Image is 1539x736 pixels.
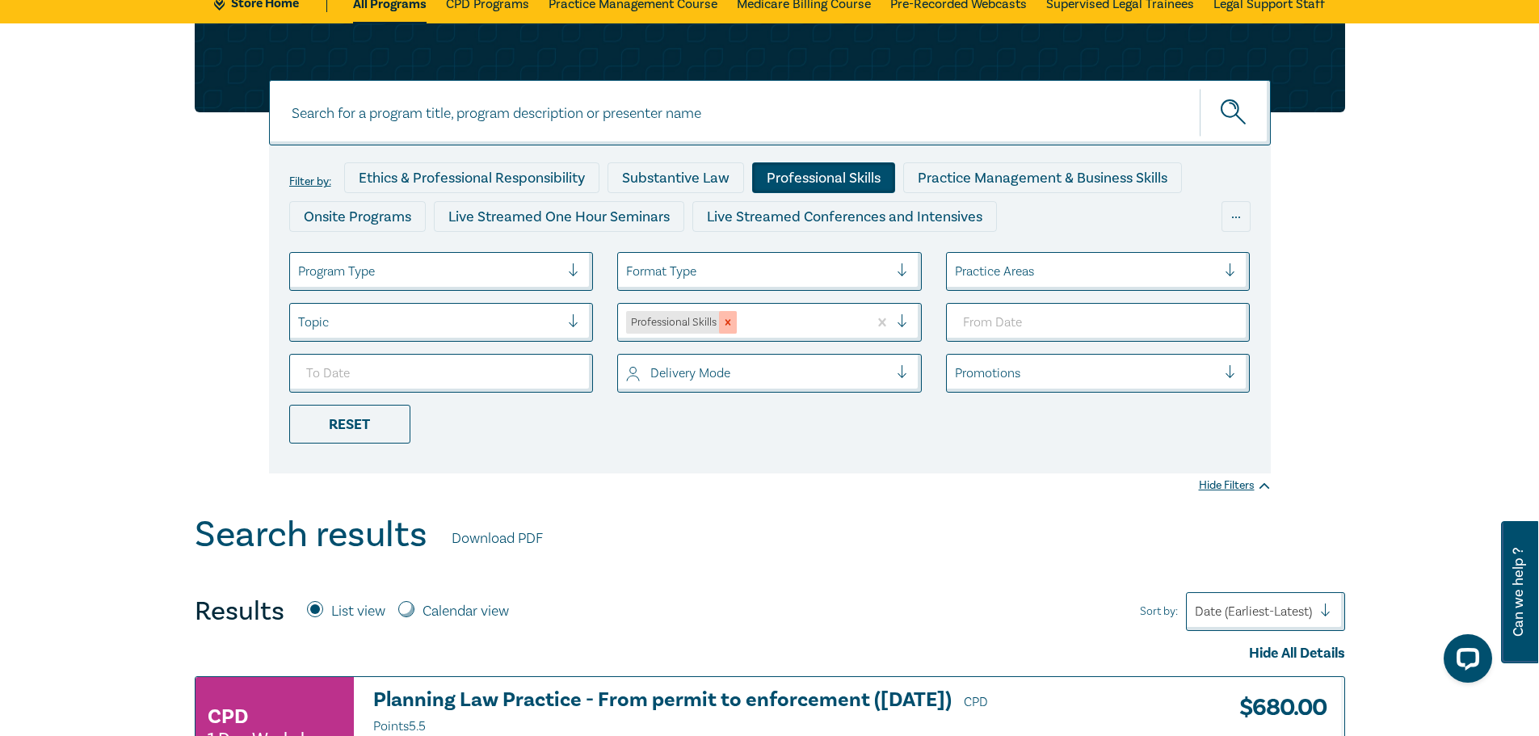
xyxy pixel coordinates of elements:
[195,595,284,628] h4: Results
[298,313,301,331] input: select
[331,601,385,622] label: List view
[903,162,1182,193] div: Practice Management & Business Skills
[298,263,301,280] input: select
[553,240,739,271] div: Pre-Recorded Webcasts
[747,240,924,271] div: 10 CPD Point Packages
[423,601,509,622] label: Calendar view
[344,162,599,193] div: Ethics & Professional Responsibility
[195,514,427,556] h1: Search results
[719,311,737,334] div: Remove Professional Skills
[452,528,543,549] a: Download PDF
[269,80,1271,145] input: Search for a program title, program description or presenter name
[932,240,1081,271] div: National Programs
[752,162,895,193] div: Professional Skills
[740,313,743,331] input: select
[208,702,248,731] h3: CPD
[289,354,594,393] input: To Date
[955,263,958,280] input: select
[608,162,744,193] div: Substantive Law
[1140,603,1178,620] span: Sort by:
[626,311,719,334] div: Professional Skills
[1222,201,1251,232] div: ...
[289,405,410,444] div: Reset
[626,263,629,280] input: select
[289,201,426,232] div: Onsite Programs
[626,364,629,382] input: select
[289,240,545,271] div: Live Streamed Practical Workshops
[1195,603,1198,620] input: Sort by
[692,201,997,232] div: Live Streamed Conferences and Intensives
[1199,477,1271,494] div: Hide Filters
[955,364,958,382] input: select
[1511,531,1526,654] span: Can we help ?
[946,303,1251,342] input: From Date
[289,175,331,188] label: Filter by:
[1431,628,1499,696] iframe: LiveChat chat widget
[195,643,1345,664] div: Hide All Details
[434,201,684,232] div: Live Streamed One Hour Seminars
[1227,689,1327,726] h3: $ 680.00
